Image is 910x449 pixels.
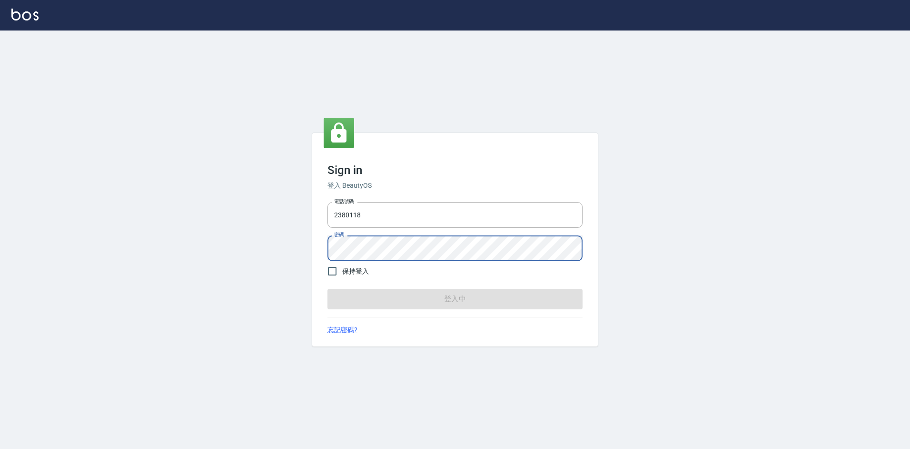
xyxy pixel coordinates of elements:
img: Logo [11,9,39,20]
h3: Sign in [327,163,583,177]
label: 密碼 [334,231,344,238]
span: 保持登入 [342,266,369,276]
h6: 登入 BeautyOS [327,181,583,191]
a: 忘記密碼? [327,325,357,335]
label: 電話號碼 [334,198,354,205]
